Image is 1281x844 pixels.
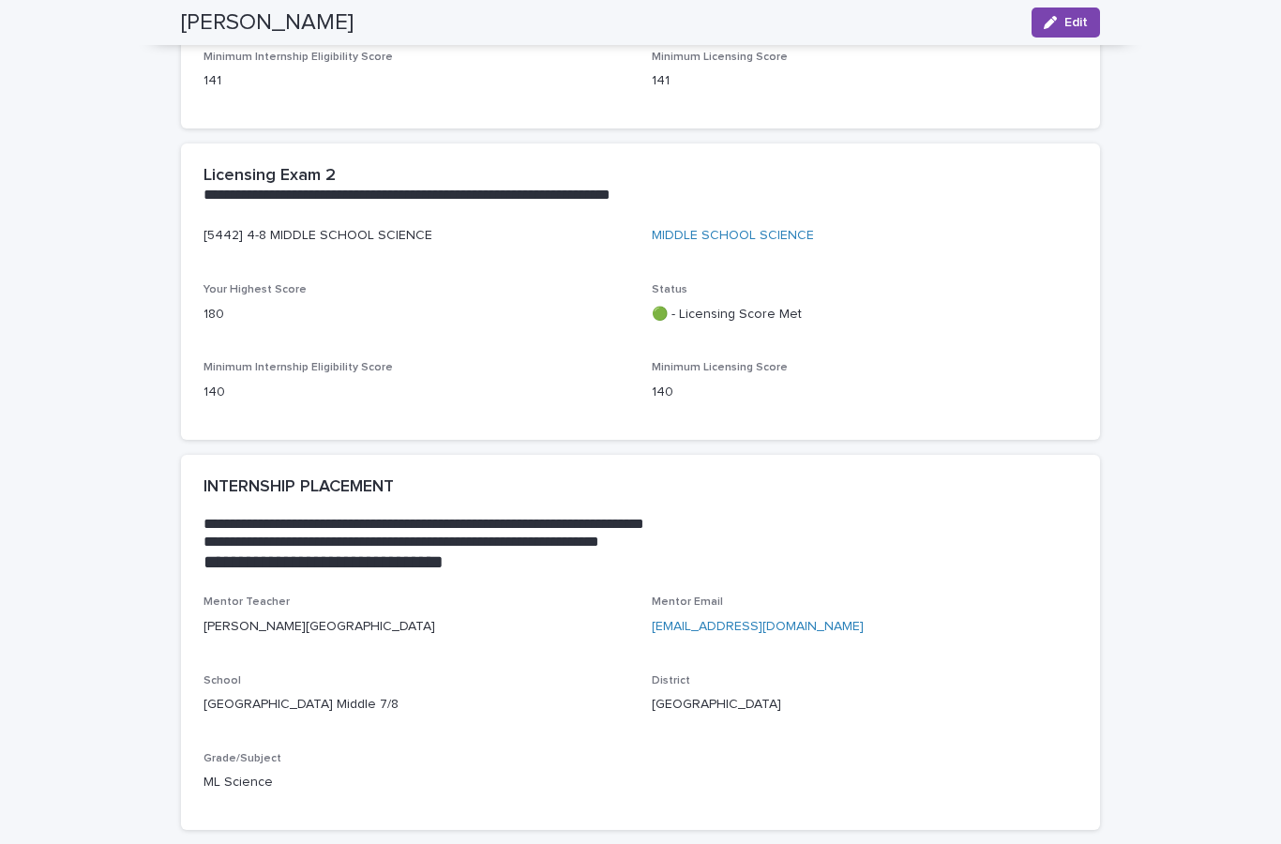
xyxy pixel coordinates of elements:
[203,753,281,764] span: Grade/Subject
[652,675,690,686] span: District
[203,305,629,324] p: 180
[652,284,687,295] span: Status
[181,9,354,37] h2: [PERSON_NAME]
[203,773,629,792] p: ML Science
[652,383,1078,402] p: 140
[203,596,290,608] span: Mentor Teacher
[203,226,629,246] p: [5442] 4-8 MIDDLE SCHOOL SCIENCE
[203,477,394,498] h2: INTERNSHIP PLACEMENT
[203,362,393,373] span: Minimum Internship Eligibility Score
[652,226,814,246] a: MIDDLE SCHOOL SCIENCE
[203,284,307,295] span: Your Highest Score
[203,617,629,637] p: [PERSON_NAME][GEOGRAPHIC_DATA]
[203,52,393,63] span: Minimum Internship Eligibility Score
[652,305,1078,324] p: 🟢 - Licensing Score Met
[652,620,864,633] a: [EMAIL_ADDRESS][DOMAIN_NAME]
[1032,8,1100,38] button: Edit
[652,362,788,373] span: Minimum Licensing Score
[203,695,629,715] p: [GEOGRAPHIC_DATA] Middle 7/8
[203,166,336,187] h2: Licensing Exam 2
[203,383,629,402] p: 140
[652,71,1078,91] p: 141
[652,52,788,63] span: Minimum Licensing Score
[652,596,723,608] span: Mentor Email
[1064,16,1088,29] span: Edit
[203,71,629,91] p: 141
[652,695,1078,715] p: [GEOGRAPHIC_DATA]
[203,675,241,686] span: School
